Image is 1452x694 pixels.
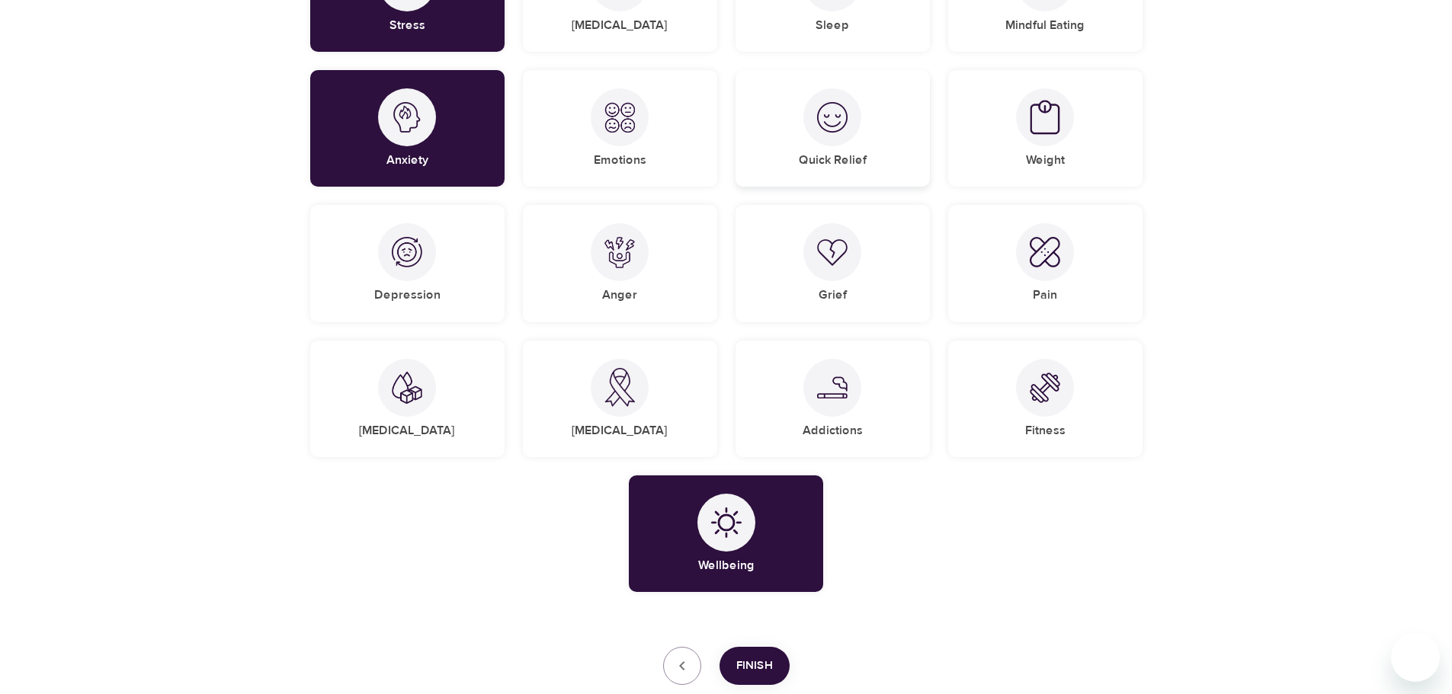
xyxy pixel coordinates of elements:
[523,70,717,187] div: EmotionsEmotions
[736,656,773,676] span: Finish
[310,205,505,321] div: DepressionDepression
[392,102,422,133] img: Anxiety
[604,368,635,407] img: Cancer
[594,152,646,168] h5: Emotions
[389,18,425,34] h5: Stress
[604,237,635,268] img: Anger
[817,238,848,266] img: Grief
[816,18,849,34] h5: Sleep
[698,558,755,574] h5: Wellbeing
[1005,18,1085,34] h5: Mindful Eating
[392,237,422,267] img: Depression
[386,152,428,168] h5: Anxiety
[629,475,823,592] div: WellbeingWellbeing
[819,287,847,303] h5: Grief
[1033,287,1057,303] h5: Pain
[799,152,867,168] h5: Quick Relief
[604,102,635,133] img: Emotions
[572,18,668,34] h5: [MEDICAL_DATA]
[817,102,848,133] img: Quick Relief
[523,205,717,321] div: AngerAnger
[817,376,848,398] img: Addictions
[948,341,1143,457] div: FitnessFitness
[602,287,637,303] h5: Anger
[948,70,1143,187] div: WeightWeight
[720,647,790,685] button: Finish
[948,205,1143,321] div: PainPain
[736,205,930,321] div: GriefGrief
[310,341,505,457] div: Diabetes[MEDICAL_DATA]
[374,287,441,303] h5: Depression
[736,70,930,187] div: Quick ReliefQuick Relief
[1026,152,1065,168] h5: Weight
[1025,423,1066,439] h5: Fitness
[359,423,455,439] h5: [MEDICAL_DATA]
[1030,100,1060,136] img: Weight
[1030,373,1060,403] img: Fitness
[1391,633,1440,682] iframe: Button to launch messaging window
[310,70,505,187] div: AnxietyAnxiety
[803,423,863,439] h5: Addictions
[523,341,717,457] div: Cancer[MEDICAL_DATA]
[1030,237,1060,267] img: Pain
[736,341,930,457] div: AddictionsAddictions
[572,423,668,439] h5: [MEDICAL_DATA]
[392,371,422,404] img: Diabetes
[711,507,742,538] img: Wellbeing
